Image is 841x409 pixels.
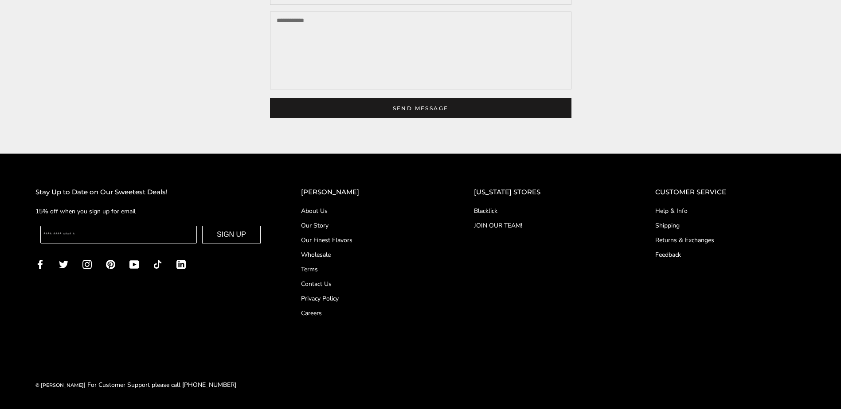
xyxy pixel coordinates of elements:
[35,259,45,269] a: Facebook
[474,221,620,230] a: JOIN OUR TEAM!
[176,259,186,269] a: LinkedIn
[301,221,438,230] a: Our Story
[40,226,197,243] input: Enter your email
[301,206,438,216] a: About Us
[301,265,438,274] a: Terms
[474,206,620,216] a: Blacklick
[82,259,92,269] a: Instagram
[655,221,806,230] a: Shipping
[270,12,571,89] textarea: Your message
[655,235,806,245] a: Returns & Exchanges
[7,375,92,402] iframe: Sign Up via Text for Offers
[129,259,139,269] a: YouTube
[270,98,571,118] button: Send message
[301,279,438,289] a: Contact Us
[301,309,438,318] a: Careers
[35,206,266,216] p: 15% off when you sign up for email
[35,187,266,198] h2: Stay Up to Date on Our Sweetest Deals!
[301,294,438,303] a: Privacy Policy
[474,187,620,198] h2: [US_STATE] STORES
[106,259,115,269] a: Pinterest
[301,187,438,198] h2: [PERSON_NAME]
[202,226,261,243] button: SIGN UP
[35,380,236,390] div: | For Customer Support please call [PHONE_NUMBER]
[301,250,438,259] a: Wholesale
[301,235,438,245] a: Our Finest Flavors
[655,187,806,198] h2: CUSTOMER SERVICE
[59,259,68,269] a: Twitter
[153,259,162,269] a: TikTok
[655,206,806,216] a: Help & Info
[655,250,806,259] a: Feedback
